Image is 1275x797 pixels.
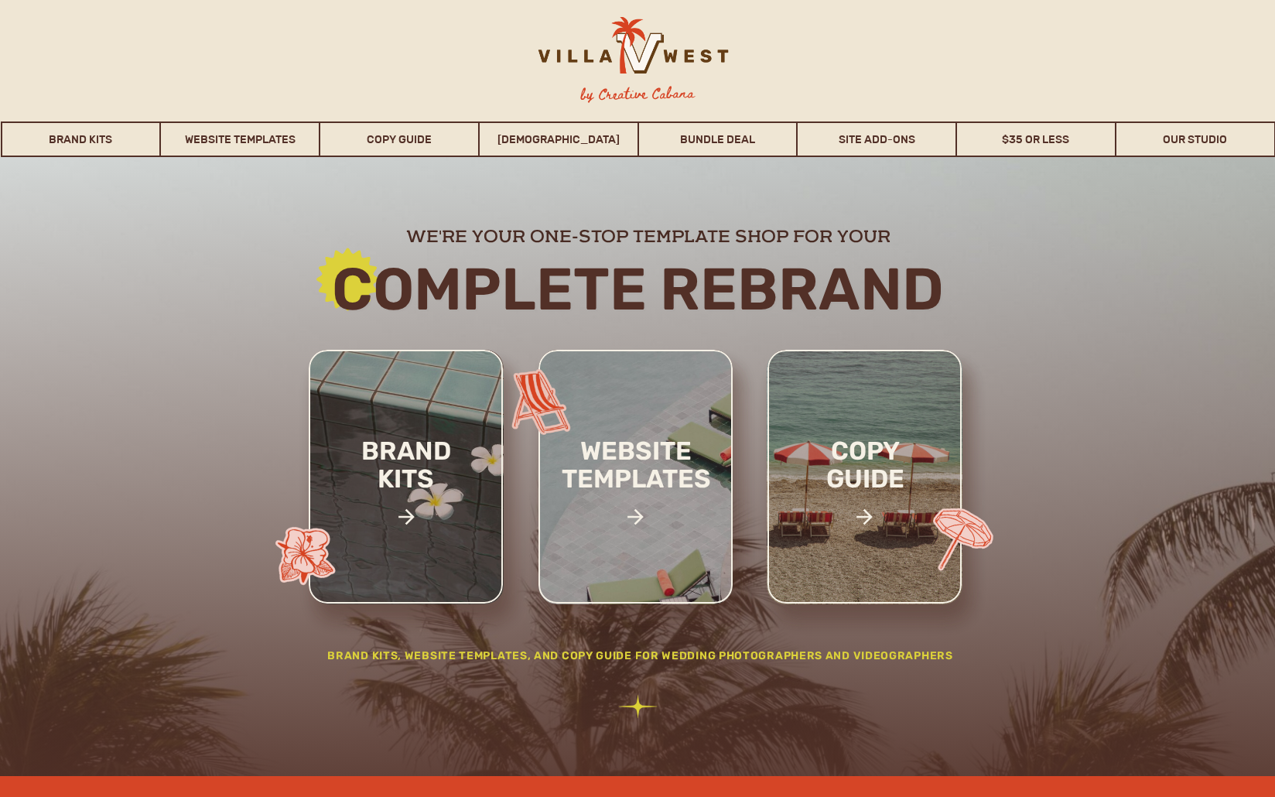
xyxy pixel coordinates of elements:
[293,648,987,670] h2: Brand Kits, website templates, and Copy Guide for wedding photographers and videographers
[1116,121,1274,157] a: Our Studio
[220,258,1056,320] h2: Complete rebrand
[957,121,1115,157] a: $35 or Less
[161,121,319,157] a: Website Templates
[535,437,737,526] a: website templates
[794,437,937,545] a: copy guide
[340,437,471,545] a: brand kits
[480,121,637,157] a: [DEMOGRAPHIC_DATA]
[798,121,955,157] a: Site Add-Ons
[639,121,797,157] a: Bundle Deal
[568,83,708,106] h3: by Creative Cabana
[320,121,478,157] a: Copy Guide
[296,225,1000,245] h2: we're your one-stop template shop for your
[2,121,160,157] a: Brand Kits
